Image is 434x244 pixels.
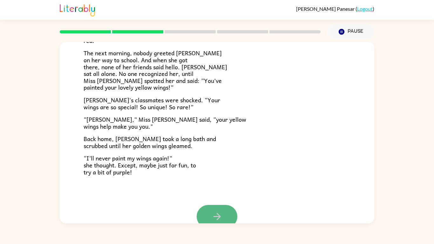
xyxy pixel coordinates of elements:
img: Literably [60,3,95,17]
span: [PERSON_NAME]'s classmates were shocked. “Your wings are so special! So unique! So rare!” [84,95,220,112]
span: “I’ll never paint my wings again!” she thought. Except, maybe just for fun, to try a bit of purple! [84,153,196,176]
div: ( ) [296,6,374,12]
span: “[PERSON_NAME],” Miss [PERSON_NAME] said, “your yellow wings help make you you." [84,115,246,131]
a: Logout [357,6,373,12]
span: Back home, [PERSON_NAME] took a long bath and scrubbed until her golden wings gleamed. [84,134,216,150]
button: Pause [328,24,374,39]
span: [PERSON_NAME] Panesar [296,6,356,12]
span: The next morning, nobody greeted [PERSON_NAME] on her way to school. And when she got there, none... [84,48,227,92]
